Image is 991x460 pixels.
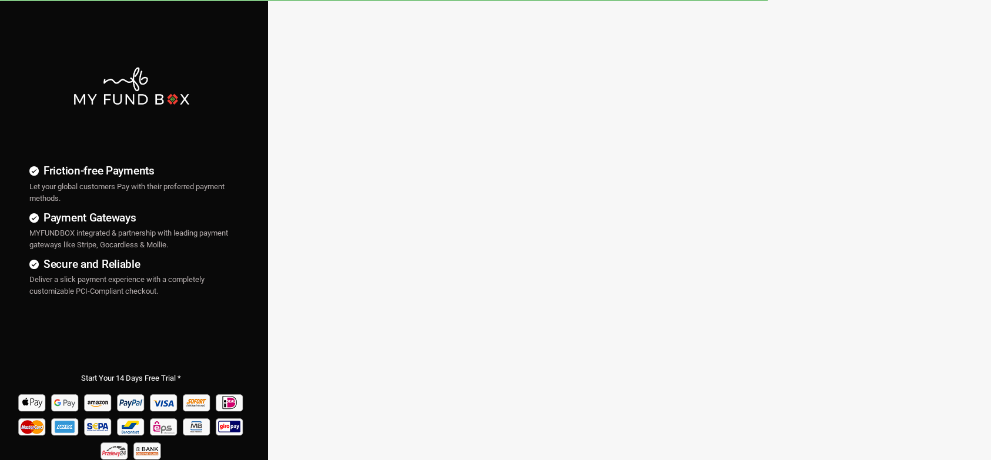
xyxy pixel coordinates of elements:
[29,162,233,179] h4: Friction-free Payments
[83,414,114,438] img: sepa Pay
[149,390,180,414] img: Visa
[83,390,114,414] img: Amazon
[29,256,233,273] h4: Secure and Reliable
[17,390,48,414] img: Apple Pay
[182,414,213,438] img: mb Pay
[29,209,233,226] h4: Payment Gateways
[50,390,81,414] img: Google Pay
[50,414,81,438] img: american_express Pay
[17,414,48,438] img: Mastercard Pay
[29,275,205,296] span: Deliver a slick payment experience with a completely customizable PCI-Compliant checkout.
[29,229,228,249] span: MYFUNDBOX integrated & partnership with leading payment gateways like Stripe, Gocardless & Mollie.
[215,414,246,438] img: giropay
[182,390,213,414] img: Sofort Pay
[72,66,190,107] img: mfbwhite.png
[116,414,147,438] img: Bancontact Pay
[116,390,147,414] img: Paypal
[149,414,180,438] img: EPS Pay
[215,390,246,414] img: Ideal Pay
[29,182,225,203] span: Let your global customers Pay with their preferred payment methods.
